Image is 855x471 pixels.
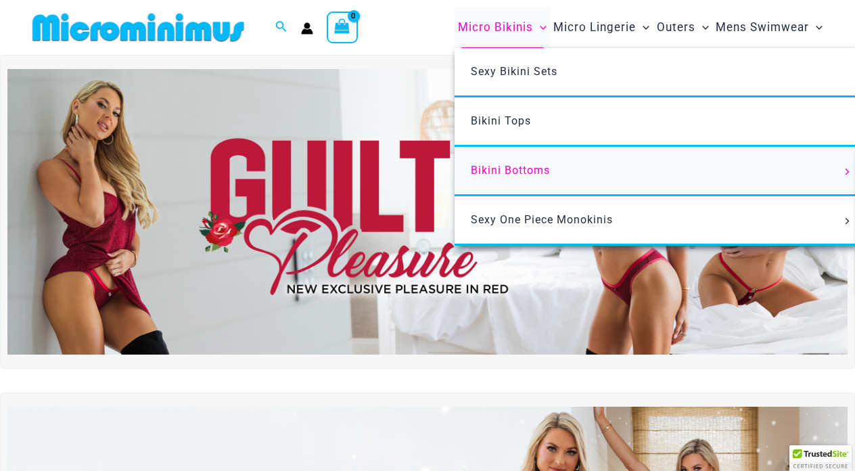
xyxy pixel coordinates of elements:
span: Bikini Tops [471,114,531,127]
a: Micro LingerieMenu ToggleMenu Toggle [550,7,653,48]
span: Micro Bikinis [458,10,533,45]
span: Menu Toggle [636,10,649,45]
a: OutersMenu ToggleMenu Toggle [653,7,712,48]
span: Sexy Bikini Sets [471,65,557,78]
span: Menu Toggle [533,10,547,45]
a: Search icon link [275,19,287,36]
a: Micro BikinisMenu ToggleMenu Toggle [455,7,550,48]
span: Outers [657,10,695,45]
span: Sexy One Piece Monokinis [471,213,613,226]
span: Menu Toggle [840,218,855,225]
img: Guilty Pleasures Red Lingerie [7,69,848,355]
span: Menu Toggle [840,169,855,175]
a: View Shopping Cart, empty [327,12,358,43]
span: Bikini Bottoms [471,164,550,177]
span: Mens Swimwear [716,10,809,45]
a: Mens SwimwearMenu ToggleMenu Toggle [712,7,826,48]
span: Menu Toggle [809,10,823,45]
img: MM SHOP LOGO FLAT [27,12,250,43]
nav: Site Navigation [453,5,828,50]
span: Menu Toggle [695,10,709,45]
div: TrustedSite Certified [789,445,852,471]
a: Account icon link [301,22,313,35]
span: Micro Lingerie [553,10,636,45]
